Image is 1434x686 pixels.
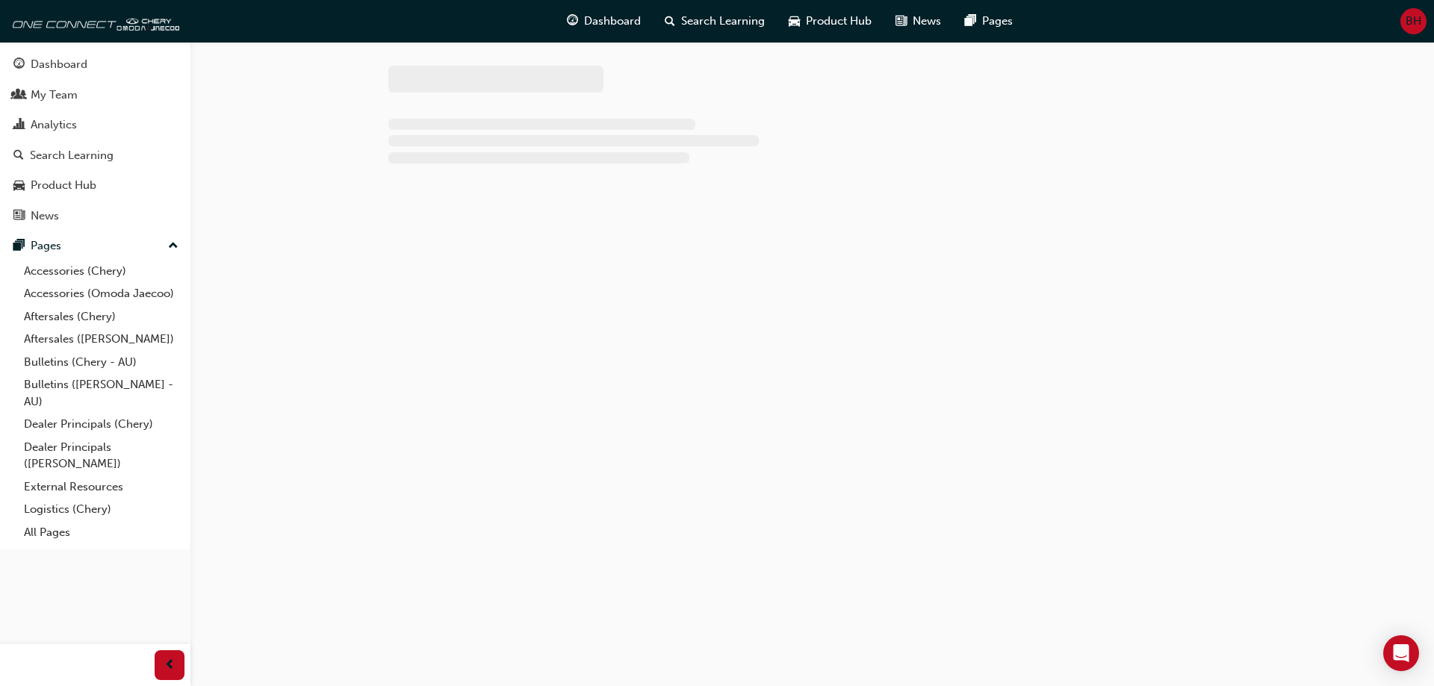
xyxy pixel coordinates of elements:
a: Dashboard [6,51,184,78]
div: Analytics [31,116,77,134]
a: Dealer Principals ([PERSON_NAME]) [18,436,184,475]
a: External Resources [18,475,184,499]
span: people-icon [13,89,25,102]
a: guage-iconDashboard [555,6,653,37]
span: Pages [982,13,1013,30]
span: guage-icon [13,58,25,72]
span: BH [1406,13,1421,30]
a: Product Hub [6,172,184,199]
span: car-icon [13,179,25,193]
a: Aftersales (Chery) [18,305,184,328]
a: search-iconSearch Learning [653,6,777,37]
a: car-iconProduct Hub [777,6,884,37]
span: up-icon [168,237,179,256]
a: pages-iconPages [953,6,1025,37]
span: car-icon [789,12,800,31]
a: News [6,202,184,230]
img: oneconnect [7,6,179,36]
span: news-icon [13,210,25,223]
span: Search Learning [681,13,765,30]
span: prev-icon [164,656,176,675]
span: news-icon [896,12,907,31]
div: Product Hub [31,177,96,194]
span: guage-icon [567,12,578,31]
span: Dashboard [584,13,641,30]
div: Search Learning [30,147,114,164]
div: News [31,208,59,225]
a: Accessories (Omoda Jaecoo) [18,282,184,305]
div: Pages [31,237,61,255]
div: My Team [31,87,78,104]
a: Analytics [6,111,184,139]
button: BH [1400,8,1427,34]
a: news-iconNews [884,6,953,37]
span: search-icon [13,149,24,163]
a: Aftersales ([PERSON_NAME]) [18,328,184,351]
a: Bulletins (Chery - AU) [18,351,184,374]
span: News [913,13,941,30]
a: Logistics (Chery) [18,498,184,521]
span: pages-icon [965,12,976,31]
a: Accessories (Chery) [18,260,184,283]
button: Pages [6,232,184,260]
span: chart-icon [13,119,25,132]
a: My Team [6,81,184,109]
a: Search Learning [6,142,184,169]
span: Product Hub [806,13,872,30]
span: search-icon [665,12,675,31]
a: Dealer Principals (Chery) [18,413,184,436]
a: All Pages [18,521,184,544]
span: pages-icon [13,240,25,253]
button: DashboardMy TeamAnalyticsSearch LearningProduct HubNews [6,48,184,232]
div: Dashboard [31,56,87,73]
div: Open Intercom Messenger [1383,635,1419,671]
a: Bulletins ([PERSON_NAME] - AU) [18,373,184,413]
